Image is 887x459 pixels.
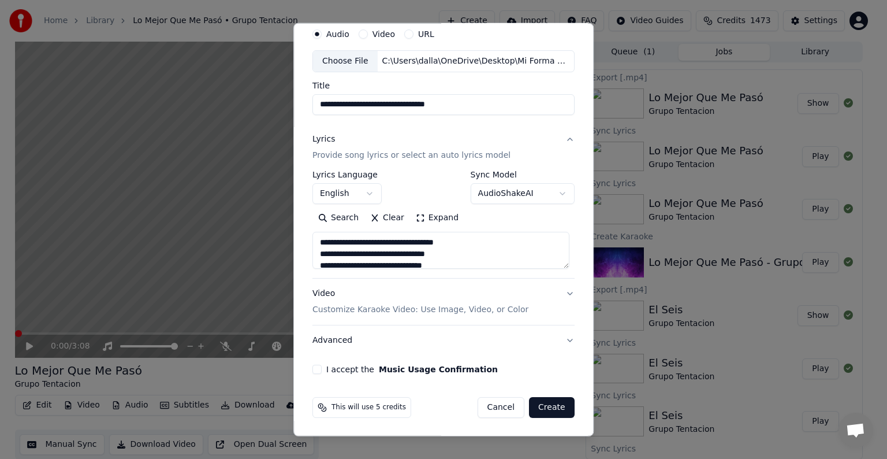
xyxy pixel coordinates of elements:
p: Provide song lyrics or select an auto lyrics model [312,150,510,161]
p: Customize Karaoke Video: Use Image, Video, or Color [312,304,528,316]
button: VideoCustomize Karaoke Video: Use Image, Video, or Color [312,279,575,325]
button: Clear [364,209,410,227]
div: LyricsProvide song lyrics or select an auto lyrics model [312,171,575,278]
div: Choose File [313,51,378,72]
span: This will use 5 credits [331,403,406,412]
label: Sync Model [471,171,575,179]
div: C:\Users\dalla\OneDrive\Desktop\Mi Forma De Sentir - [PERSON_NAME].mp3 [378,55,574,67]
button: Search [312,209,364,227]
label: Title [312,82,575,90]
button: LyricsProvide song lyrics or select an auto lyrics model [312,124,575,171]
label: I accept the [326,365,498,373]
label: Audio [326,30,349,38]
label: Video [372,30,395,38]
div: Lyrics [312,134,335,145]
label: Lyrics Language [312,171,382,179]
button: Create [529,397,575,418]
button: Cancel [478,397,524,418]
div: Video [312,288,528,316]
button: I accept the [379,365,498,373]
label: URL [418,30,434,38]
button: Advanced [312,325,575,356]
button: Expand [410,209,464,227]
